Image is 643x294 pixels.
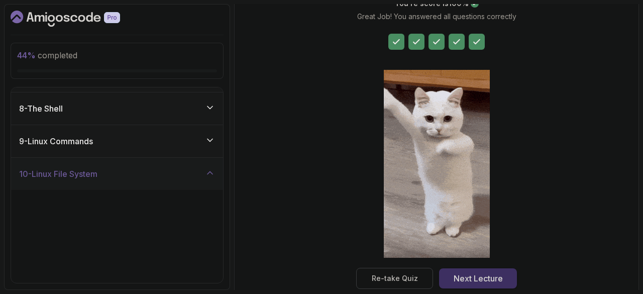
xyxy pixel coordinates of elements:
div: Next Lecture [454,272,503,284]
div: Re-take Quiz [372,273,418,283]
span: 44 % [17,50,36,60]
h3: 10 - Linux File System [19,168,97,180]
p: Great Job! You answered all questions correctly [357,12,516,22]
button: Re-take Quiz [356,268,433,289]
button: 10-Linux File System [11,158,223,190]
a: Dashboard [11,11,143,27]
h3: 9 - Linux Commands [19,135,93,147]
h3: 8 - The Shell [19,103,63,115]
button: Next Lecture [439,268,517,288]
button: 9-Linux Commands [11,125,223,157]
span: completed [17,50,77,60]
img: cool-cat [384,70,490,258]
button: 8-The Shell [11,92,223,125]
